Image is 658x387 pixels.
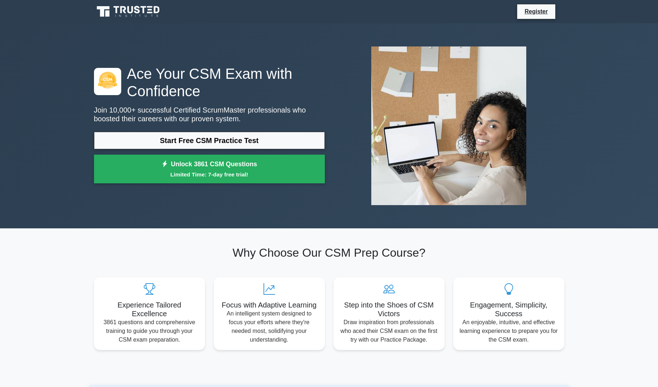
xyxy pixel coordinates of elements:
[459,301,559,318] h5: Engagement, Simplicity, Success
[339,301,439,318] h5: Step into the Shoes of CSM Victors
[220,309,319,344] p: An intelligent system designed to focus your efforts where they're needed most, solidifying your ...
[520,7,552,16] a: Register
[220,301,319,309] h5: Focus with Adaptive Learning
[94,106,325,123] p: Join 10,000+ successful Certified ScrumMaster professionals who boosted their careers with our pr...
[94,155,325,184] a: Unlock 3861 CSM QuestionsLimited Time: 7-day free trial!
[100,301,199,318] h5: Experience Tailored Excellence
[100,318,199,344] p: 3861 questions and comprehensive training to guide you through your CSM exam preparation.
[459,318,559,344] p: An enjoyable, intuitive, and effective learning experience to prepare you for the CSM exam.
[94,132,325,149] a: Start Free CSM Practice Test
[339,318,439,344] p: Draw inspiration from professionals who aced their CSM exam on the first try with our Practice Pa...
[94,246,564,260] h2: Why Choose Our CSM Prep Course?
[94,65,325,100] h1: Ace Your CSM Exam with Confidence
[103,170,316,179] small: Limited Time: 7-day free trial!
